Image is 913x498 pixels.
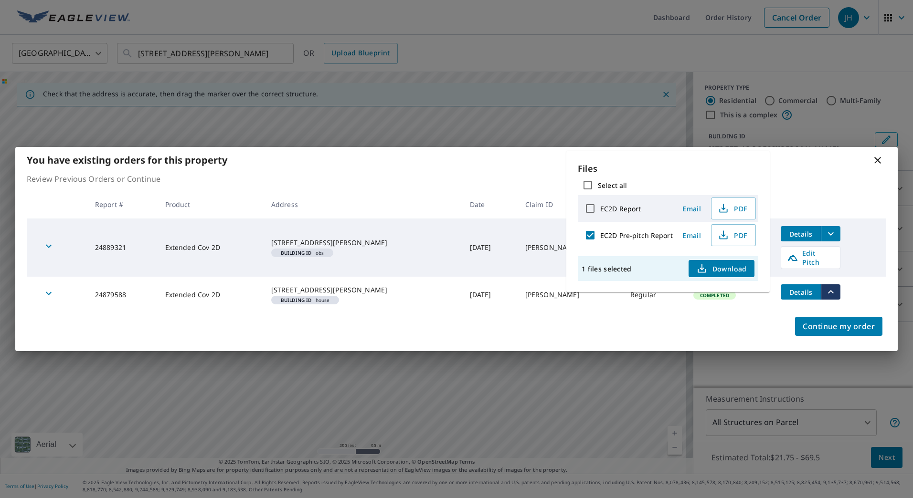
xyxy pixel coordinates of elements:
[518,218,623,277] td: [PERSON_NAME]
[821,226,840,241] button: filesDropdownBtn-24889321
[717,203,748,214] span: PDF
[677,201,707,216] button: Email
[87,190,158,218] th: Report #
[677,228,707,243] button: Email
[158,277,264,313] td: Extended Cov 2D
[27,173,886,185] p: Review Previous Orders or Continue
[781,284,821,300] button: detailsBtn-24879588
[582,264,631,273] p: 1 files selected
[158,190,264,218] th: Product
[694,292,735,299] span: Completed
[711,197,756,219] button: PDF
[787,249,834,267] span: Edit Pitch
[518,190,623,218] th: Claim ID
[680,231,703,240] span: Email
[803,320,875,333] span: Continue my order
[275,298,335,302] span: house
[598,181,627,190] label: Select all
[271,238,455,248] div: [STREET_ADDRESS][PERSON_NAME]
[711,224,756,246] button: PDF
[275,250,329,255] span: obs
[696,263,747,274] span: Download
[689,260,754,277] button: Download
[680,204,703,213] span: Email
[462,190,518,218] th: Date
[27,154,227,166] b: You have existing orders for this property
[795,317,882,336] button: Continue my order
[271,285,455,295] div: [STREET_ADDRESS][PERSON_NAME]
[87,218,158,277] td: 24889321
[781,226,821,241] button: detailsBtn-24889321
[600,231,673,240] label: EC2D Pre-pitch Report
[518,277,623,313] td: [PERSON_NAME]
[717,229,748,241] span: PDF
[281,298,312,302] em: Building ID
[786,288,815,297] span: Details
[821,284,840,300] button: filesDropdownBtn-24879588
[600,204,641,213] label: EC2D Report
[623,277,686,313] td: Regular
[264,190,462,218] th: Address
[462,277,518,313] td: [DATE]
[578,162,758,175] p: Files
[781,246,840,269] a: Edit Pitch
[786,229,815,239] span: Details
[158,218,264,277] td: Extended Cov 2D
[281,250,312,255] em: Building ID
[462,218,518,277] td: [DATE]
[87,277,158,313] td: 24879588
